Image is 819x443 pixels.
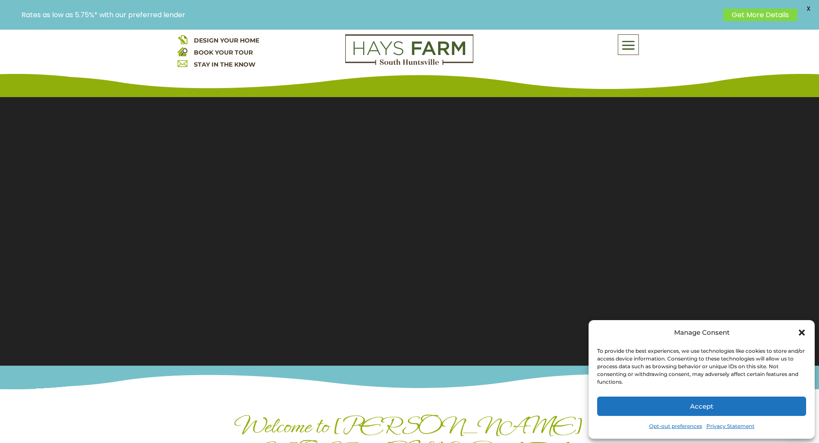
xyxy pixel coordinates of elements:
a: STAY IN THE KNOW [194,61,255,68]
div: To provide the best experiences, we use technologies like cookies to store and/or access device i... [597,347,805,386]
a: Privacy Statement [706,420,755,432]
a: hays farm homes huntsville development [345,59,473,67]
p: Rates as low as 5.75%* with our preferred lender [21,11,719,19]
span: X [802,2,815,15]
img: Logo [345,34,473,65]
div: Manage Consent [674,327,730,339]
a: Get More Details [723,9,798,21]
div: Close dialog [798,328,806,337]
img: design your home [178,34,187,44]
a: Opt-out preferences [649,420,702,432]
img: book your home tour [178,46,187,56]
a: BOOK YOUR TOUR [194,49,253,56]
a: DESIGN YOUR HOME [194,37,259,44]
button: Accept [597,397,806,416]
